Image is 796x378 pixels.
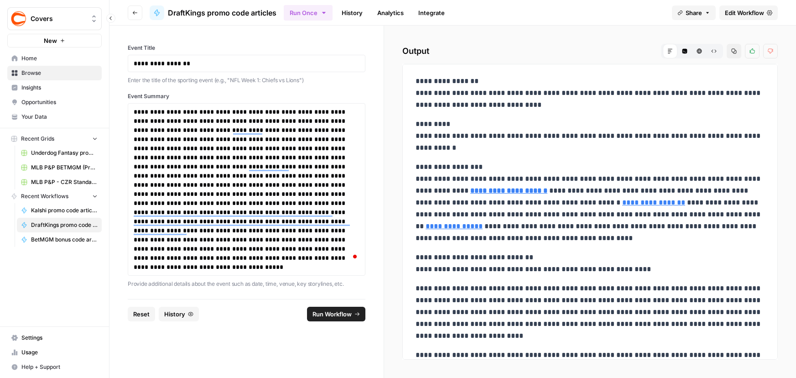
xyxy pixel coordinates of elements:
p: Provide additional details about the event such as date, time, venue, key storylines, etc. [128,279,365,289]
span: Edit Workflow [725,8,764,17]
span: Underdog Fantasy promo code articles Grid [31,149,98,157]
span: Share [686,8,702,17]
span: Covers [31,14,86,23]
div: To enrich screen reader interactions, please activate Accessibility in Grammarly extension settings [134,107,359,272]
a: MLB P&P BETMGM (Production) Grid (1) [17,160,102,175]
a: Your Data [7,110,102,124]
span: Recent Workflows [21,192,68,200]
a: MLB P&P - CZR Standard (Production) Grid [17,175,102,189]
span: Insights [21,84,98,92]
a: History [336,5,368,20]
span: Reset [133,310,150,319]
a: DraftKings promo code articles [150,5,276,20]
span: Run Workflow [312,310,352,319]
span: History [164,310,185,319]
span: Help + Support [21,363,98,371]
button: Run Once [284,5,333,21]
span: Home [21,54,98,63]
a: Usage [7,345,102,360]
button: Help + Support [7,360,102,374]
span: DraftKings promo code articles [168,7,276,18]
span: Recent Grids [21,135,54,143]
button: Run Workflow [307,307,365,321]
a: Settings [7,331,102,345]
button: Share [672,5,716,20]
a: DraftKings promo code articles [17,218,102,232]
a: Opportunities [7,95,102,110]
button: Recent Workflows [7,189,102,203]
a: Browse [7,66,102,80]
a: Integrate [413,5,450,20]
a: Home [7,51,102,66]
label: Event Title [128,44,365,52]
p: Enter the title of the sporting event (e.g., "NFL Week 1: Chiefs vs Lions") [128,76,365,85]
span: Kalshi promo code articles [31,206,98,215]
button: History [159,307,199,321]
h2: Output [402,44,778,58]
a: Edit Workflow [719,5,778,20]
button: Workspace: Covers [7,7,102,30]
span: DraftKings promo code articles [31,221,98,229]
button: Recent Grids [7,132,102,146]
span: BetMGM bonus code articles [31,236,98,244]
span: New [44,36,57,45]
span: Opportunities [21,98,98,106]
span: MLB P&P BETMGM (Production) Grid (1) [31,163,98,172]
a: Insights [7,80,102,95]
img: Covers Logo [10,10,27,27]
span: Your Data [21,113,98,121]
button: New [7,34,102,47]
span: Usage [21,348,98,357]
span: Settings [21,334,98,342]
a: Analytics [372,5,409,20]
a: Kalshi promo code articles [17,203,102,218]
a: Underdog Fantasy promo code articles Grid [17,146,102,160]
label: Event Summary [128,92,365,100]
button: Reset [128,307,155,321]
span: MLB P&P - CZR Standard (Production) Grid [31,178,98,186]
a: BetMGM bonus code articles [17,232,102,247]
span: Browse [21,69,98,77]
